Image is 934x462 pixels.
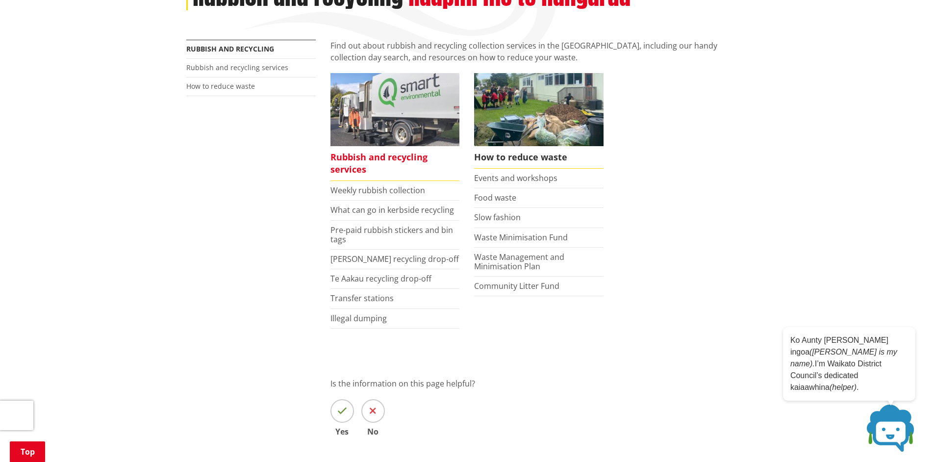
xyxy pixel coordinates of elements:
[330,40,748,63] p: Find out about rubbish and recycling collection services in the [GEOGRAPHIC_DATA], including our ...
[330,73,460,181] a: Rubbish and recycling services
[474,252,564,272] a: Waste Management and Minimisation Plan
[330,293,394,304] a: Transfer stations
[330,225,453,245] a: Pre-paid rubbish stickers and bin tags
[186,44,274,53] a: Rubbish and recycling
[474,73,604,146] img: Reducing waste
[830,383,857,391] em: (helper)
[330,378,748,389] p: Is the information on this page helpful?
[474,192,516,203] a: Food waste
[361,428,385,436] span: No
[330,428,354,436] span: Yes
[186,63,288,72] a: Rubbish and recycling services
[330,73,460,146] img: Rubbish and recycling services
[474,173,557,183] a: Events and workshops
[474,212,521,223] a: Slow fashion
[790,334,908,393] p: Ko Aunty [PERSON_NAME] ingoa I’m Waikato District Council’s dedicated kaiaawhina .
[474,73,604,169] a: How to reduce waste
[186,81,255,91] a: How to reduce waste
[10,441,45,462] a: Top
[330,273,431,284] a: Te Aakau recycling drop-off
[330,313,387,324] a: Illegal dumping
[330,185,425,196] a: Weekly rubbish collection
[330,205,454,215] a: What can go in kerbside recycling
[330,254,459,264] a: [PERSON_NAME] recycling drop-off
[474,281,559,291] a: Community Litter Fund
[474,146,604,169] span: How to reduce waste
[790,348,897,368] em: ([PERSON_NAME] is my name).
[474,232,568,243] a: Waste Minimisation Fund
[330,146,460,181] span: Rubbish and recycling services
